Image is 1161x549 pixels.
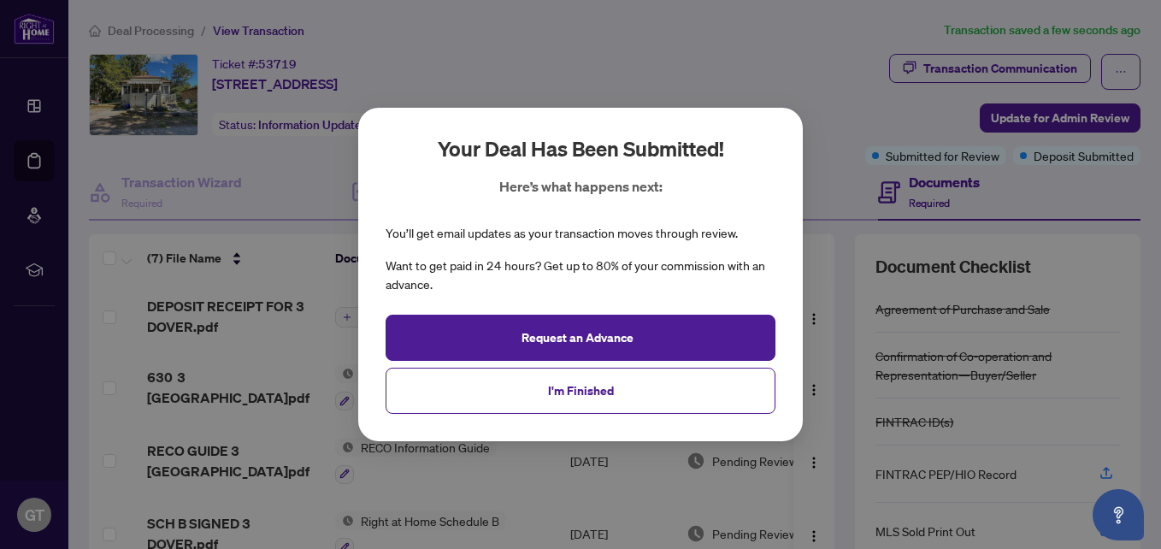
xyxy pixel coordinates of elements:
[386,368,775,414] button: I'm Finished
[522,324,634,351] span: Request an Advance
[438,135,724,162] h2: Your deal has been submitted!
[548,377,614,404] span: I'm Finished
[386,257,775,294] div: Want to get paid in 24 hours? Get up to 80% of your commission with an advance.
[499,176,663,197] p: Here’s what happens next:
[1093,489,1144,540] button: Open asap
[386,315,775,361] button: Request an Advance
[386,224,738,243] div: You’ll get email updates as your transaction moves through review.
